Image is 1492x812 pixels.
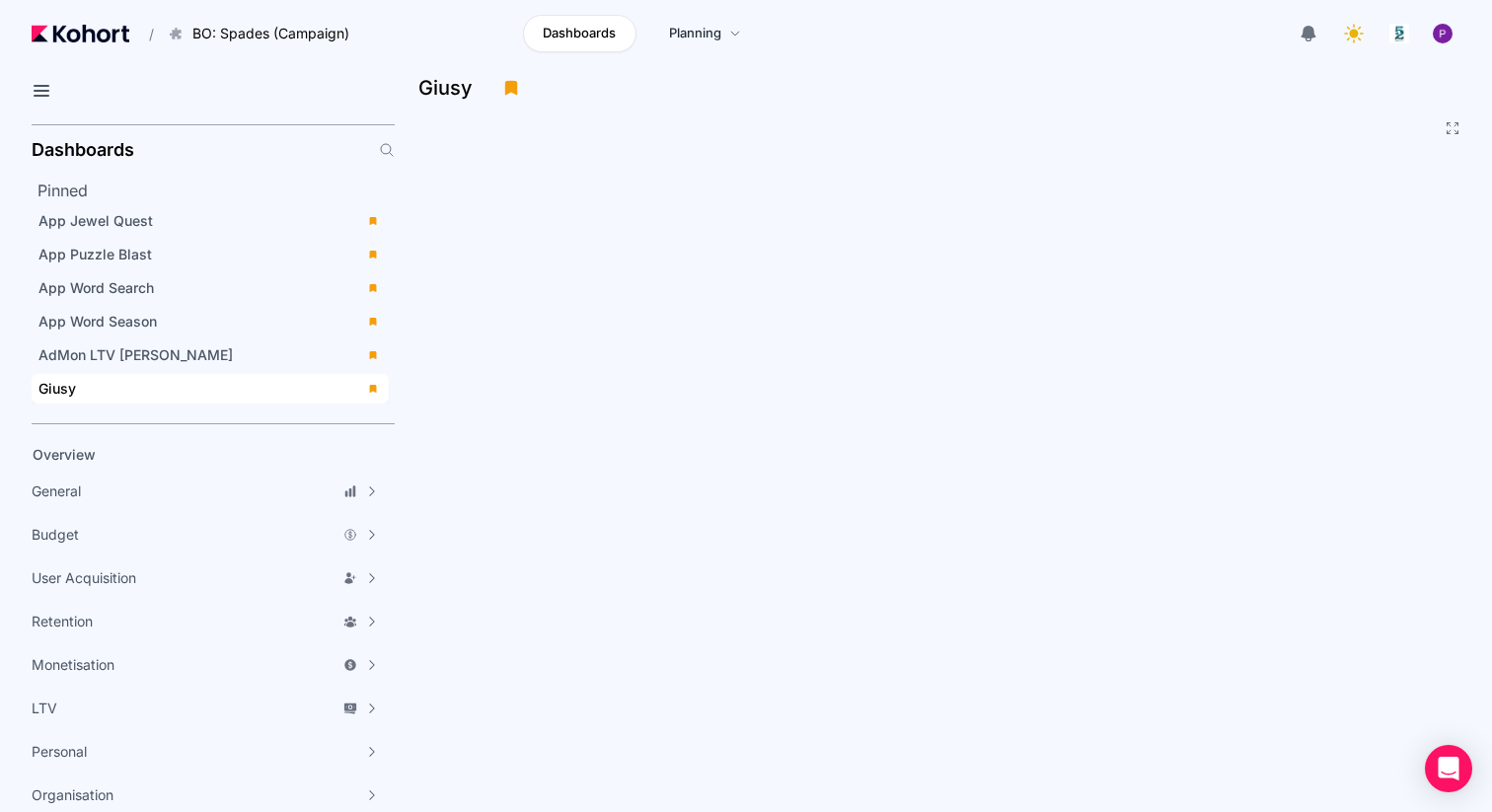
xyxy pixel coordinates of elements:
span: App Word Search [38,279,154,296]
span: App Puzzle Blast [38,246,152,262]
span: LTV [32,699,57,718]
img: logo_logo_images_1_20240607072359498299_20240828135028712857.jpeg [1389,24,1409,43]
span: Dashboards [543,24,616,43]
a: AdMon LTV [PERSON_NAME] [32,340,389,370]
img: Kohort logo [32,25,129,42]
span: Monetisation [32,655,114,675]
a: App Jewel Quest [32,206,389,236]
span: Organisation [32,785,113,805]
span: Planning [669,24,721,43]
span: AdMon LTV [PERSON_NAME] [38,346,233,363]
span: User Acquisition [32,568,136,588]
span: App Word Season [38,313,157,330]
a: App Puzzle Blast [32,240,389,269]
span: BO: Spades (Campaign) [192,24,349,43]
h3: Giusy [418,78,485,98]
button: Fullscreen [1445,120,1460,136]
span: / [133,24,154,44]
a: Overview [26,440,361,470]
div: Open Intercom Messenger [1425,745,1472,792]
a: Giusy [32,374,389,404]
a: Dashboards [523,15,636,52]
span: Overview [33,446,96,463]
span: General [32,481,81,501]
span: Personal [32,742,87,762]
span: App Jewel Quest [38,212,153,229]
span: Giusy [38,380,76,397]
span: Retention [32,612,93,631]
a: App Word Season [32,307,389,336]
h2: Dashboards [32,141,134,159]
span: Budget [32,525,79,545]
a: Planning [648,15,762,52]
button: BO: Spades (Campaign) [158,17,370,50]
a: App Word Search [32,273,389,303]
h2: Pinned [37,179,395,202]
